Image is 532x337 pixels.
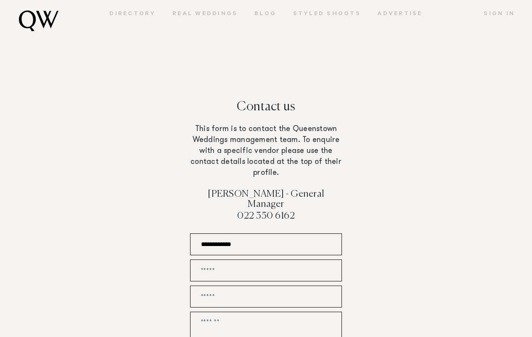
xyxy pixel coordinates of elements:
a: Styled Shoots [285,11,369,18]
a: Real Weddings [164,11,246,18]
a: Sign In [475,11,515,18]
a: Directory [101,11,164,18]
h1: Contact us [19,100,513,124]
a: Advertise [369,11,431,18]
a: 022 350 6162 [237,211,295,221]
p: This form is to contact the Queenstown Weddings management team. To enquire with a specific vendo... [190,124,342,179]
img: monogram.svg [19,11,58,31]
a: Blog [246,11,285,18]
h4: [PERSON_NAME] - General Manager [190,189,342,211]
